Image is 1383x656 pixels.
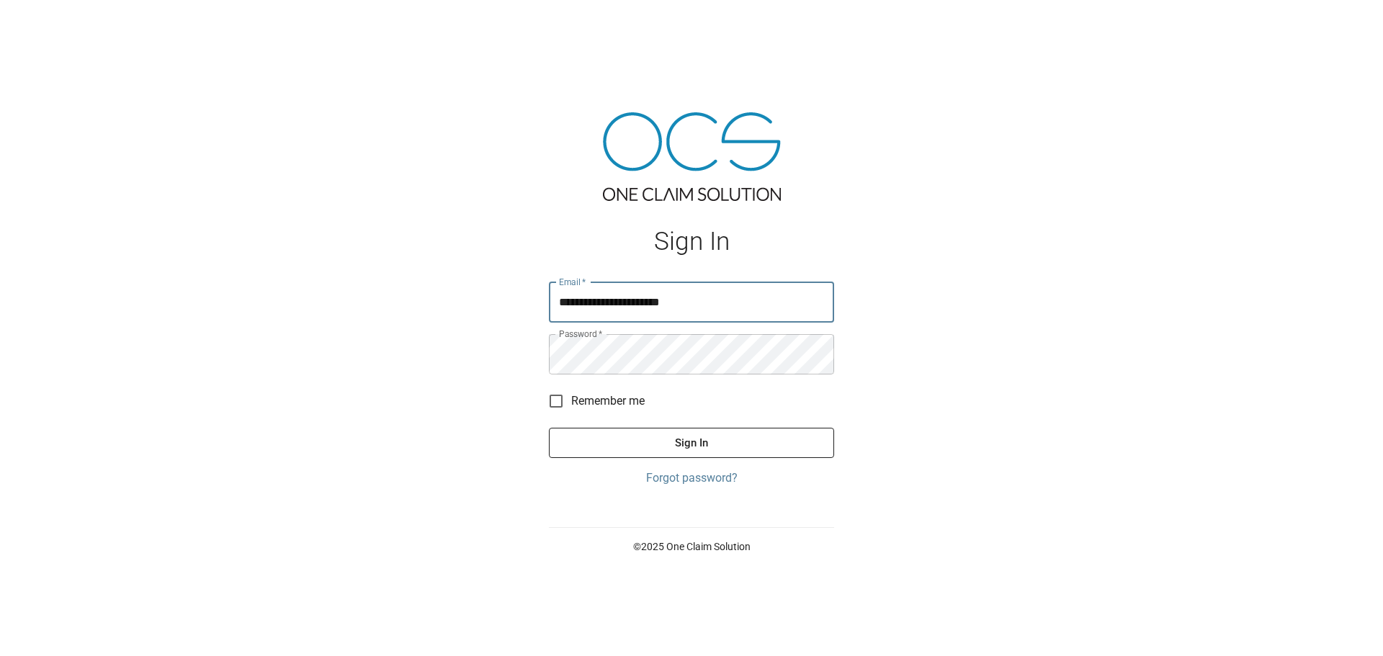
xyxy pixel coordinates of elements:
button: Sign In [549,428,834,458]
p: © 2025 One Claim Solution [549,539,834,554]
h1: Sign In [549,227,834,256]
label: Email [559,276,586,288]
a: Forgot password? [549,469,834,487]
img: ocs-logo-white-transparent.png [17,9,75,37]
img: ocs-logo-tra.png [603,112,781,201]
label: Password [559,328,602,340]
span: Remember me [571,392,645,410]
